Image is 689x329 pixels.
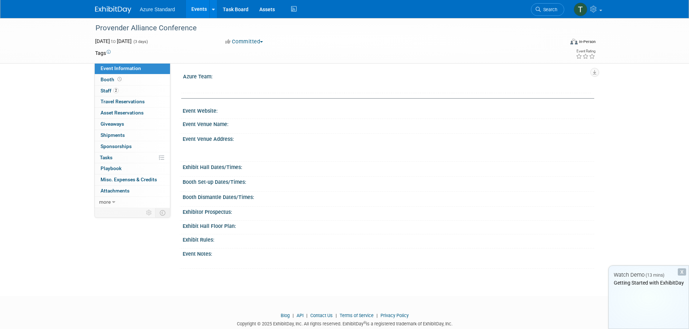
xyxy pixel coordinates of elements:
a: Contact Us [310,313,333,318]
a: Shipments [95,130,170,141]
div: In-Person [579,39,596,44]
span: Attachments [101,188,129,194]
div: Getting Started with ExhibitDay [609,279,689,286]
span: (13 mins) [646,273,664,278]
div: Watch Demo [609,271,689,279]
a: Attachments [95,186,170,196]
span: Misc. Expenses & Credits [101,177,157,182]
a: Staff2 [95,86,170,96]
span: Playbook [101,165,122,171]
a: Search [531,3,564,16]
div: Exhibitor Prospectus: [183,207,594,216]
span: Tasks [100,155,112,160]
button: Committed [223,38,266,46]
a: Playbook [95,163,170,174]
sup: ® [363,321,366,325]
span: | [334,313,339,318]
span: Shipments [101,132,125,138]
div: Booth Set-up Dates/Times: [183,177,594,186]
td: Toggle Event Tabs [155,208,170,217]
span: Booth [101,77,123,82]
span: more [99,199,111,205]
div: Event Venue Name: [183,119,594,128]
span: [DATE] [DATE] [95,38,132,44]
div: Azure Team: [183,71,591,80]
div: Dismiss [678,268,686,276]
div: Event Format [522,38,596,48]
a: Event Information [95,63,170,74]
img: Toni Virgil [574,3,587,16]
a: API [297,313,303,318]
span: Sponsorships [101,143,132,149]
span: to [110,38,117,44]
td: Personalize Event Tab Strip [143,208,156,217]
span: | [291,313,295,318]
div: Booth Dismantle Dates/Times: [183,192,594,201]
span: Azure Standard [140,7,175,12]
a: Tasks [95,152,170,163]
img: ExhibitDay [95,6,131,13]
span: 2 [113,88,119,93]
div: Event Venue Address: [183,134,594,143]
a: Blog [281,313,290,318]
span: | [305,313,309,318]
span: Booth not reserved yet [116,77,123,82]
a: Terms of Service [340,313,374,318]
span: | [375,313,379,318]
td: Tags [95,49,111,57]
span: Giveaways [101,121,124,127]
span: Event Information [101,65,141,71]
a: Giveaways [95,119,170,130]
div: Event Notes: [183,248,594,257]
a: Asset Reservations [95,108,170,118]
div: Exhibit Rules: [183,234,594,243]
span: Asset Reservations [101,110,144,116]
img: Format-Inperson.png [570,39,578,44]
a: Misc. Expenses & Credits [95,174,170,185]
div: Provender Alliance Conference [93,22,553,35]
span: Staff [101,88,119,94]
span: Search [541,7,557,12]
span: Travel Reservations [101,99,145,104]
div: Exhibit Hall Floor Plan: [183,221,594,230]
a: Privacy Policy [380,313,409,318]
a: Sponsorships [95,141,170,152]
a: Travel Reservations [95,96,170,107]
a: more [95,197,170,208]
span: (3 days) [133,39,148,44]
div: Event Rating [576,49,595,53]
div: Exhibit Hall Dates/Times: [183,162,594,171]
a: Booth [95,74,170,85]
div: Event Website: [183,105,594,114]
